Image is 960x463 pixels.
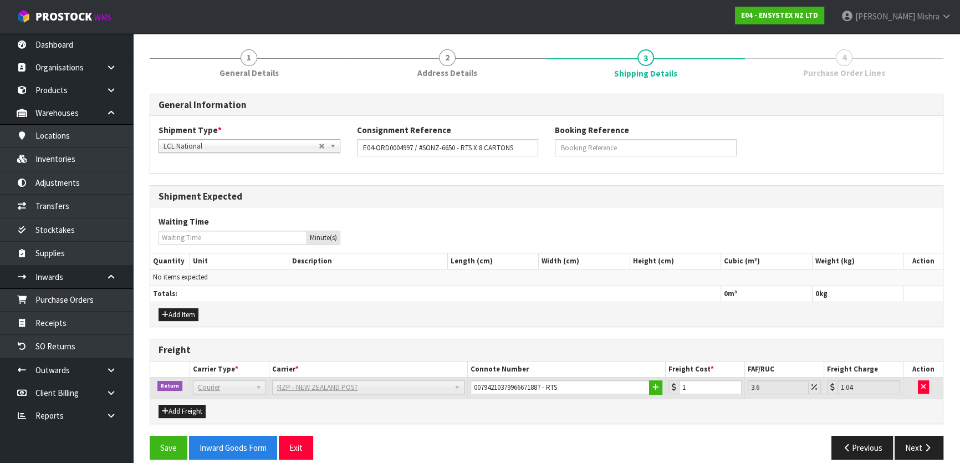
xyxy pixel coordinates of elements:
span: ProStock [35,9,92,24]
th: Freight Cost [666,362,745,378]
h3: General Information [159,100,935,110]
a: E04 - ENSYSTEX NZ LTD [735,7,824,24]
th: m³ [721,286,812,302]
input: Booking Reference [555,139,737,156]
span: Mishra [917,11,939,22]
div: Minute(s) [307,231,340,245]
th: Action [903,362,943,378]
span: 2 [439,49,456,66]
button: Next [895,436,943,460]
h3: Freight [159,345,935,355]
label: Waiting Time [159,216,209,227]
span: 1 [241,49,257,66]
button: Inward Goods Form [189,436,277,460]
th: Height (cm) [630,253,721,269]
th: Cubic (m³) [721,253,812,269]
button: Save [150,436,187,460]
button: Add Item [159,308,198,322]
th: Freight Charge [824,362,903,378]
th: Description [289,253,447,269]
td: No items expected [150,269,943,286]
span: Return [157,381,182,391]
span: 3 [637,49,654,66]
h3: Shipment Expected [159,191,935,202]
span: General Details [219,67,279,79]
button: Exit [279,436,313,460]
button: Add Freight [159,405,206,418]
th: Unit [190,253,289,269]
th: Totals: [150,286,721,302]
input: Freight Adjustment [748,380,809,394]
span: Purchase Order Lines [803,67,885,79]
small: WMS [94,12,111,23]
strong: E04 - ENSYSTEX NZ LTD [741,11,818,20]
label: Shipment Type [159,124,222,136]
th: Carrier [269,362,468,378]
input: Waiting Time [159,231,307,245]
span: Shipping Details [614,68,677,79]
th: Action [903,253,943,269]
img: cube-alt.png [17,9,30,23]
th: Carrier Type [190,362,269,378]
th: Weight (kg) [812,253,903,269]
th: kg [812,286,903,302]
span: 4 [836,49,852,66]
input: Consignment Reference [357,139,539,156]
span: [PERSON_NAME] [855,11,915,22]
label: Booking Reference [555,124,629,136]
span: 0 [724,289,728,298]
th: Quantity [150,253,190,269]
label: Consignment Reference [357,124,451,136]
input: Freight Charge [838,380,900,394]
th: Connote Number [467,362,666,378]
span: LCL National [164,140,319,153]
th: FAF/RUC [745,362,824,378]
span: Address Details [417,67,477,79]
span: NZP - NEW ZEALAND POST [277,381,450,394]
span: 0 [815,289,819,298]
span: Courier [198,381,251,394]
th: Width (cm) [539,253,630,269]
th: Length (cm) [447,253,538,269]
button: Previous [831,436,893,460]
input: Connote Number 1 [471,380,650,394]
input: Freight Cost [679,380,742,394]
